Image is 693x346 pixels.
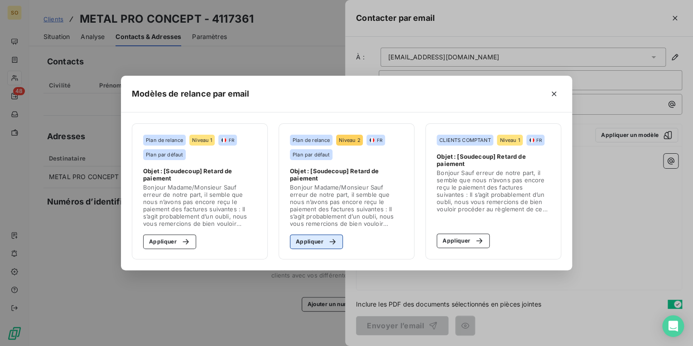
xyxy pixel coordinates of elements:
span: Niveau 1 [500,137,520,143]
div: FR [221,137,234,143]
button: Appliquer [143,234,196,249]
h5: Modèles de relance par email [132,88,249,100]
div: Open Intercom Messenger [662,315,684,337]
span: Bonjour Madame/Monsieur Sauf erreur de notre part, il semble que nous n’avons pas encore reçu le ... [143,184,256,227]
span: CLIENTS COMPTANT [439,137,491,143]
span: Plan par défaut [293,152,330,157]
button: Appliquer [290,234,343,249]
span: Niveau 2 [339,137,360,143]
div: FR [369,137,382,143]
span: Bonjour Sauf erreur de notre part, il semble que nous n’avons pas encore reçu le paiement des fac... [437,169,550,213]
span: Plan de relance [293,137,330,143]
span: Niveau 1 [192,137,212,143]
span: Plan de relance [146,137,183,143]
span: Bonjour Madame/Monsieur Sauf erreur de notre part, il semble que nous n’avons pas encore reçu le ... [290,184,403,227]
button: Appliquer [437,234,490,248]
span: Objet : [Soudecoup] Retard de paiement [437,153,550,167]
div: FR [529,137,542,143]
span: Objet : [Soudecoup] Retard de paiement [290,167,403,182]
span: Objet : [Soudecoup] Retard de paiement [143,167,256,182]
span: Plan par défaut [146,152,183,157]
